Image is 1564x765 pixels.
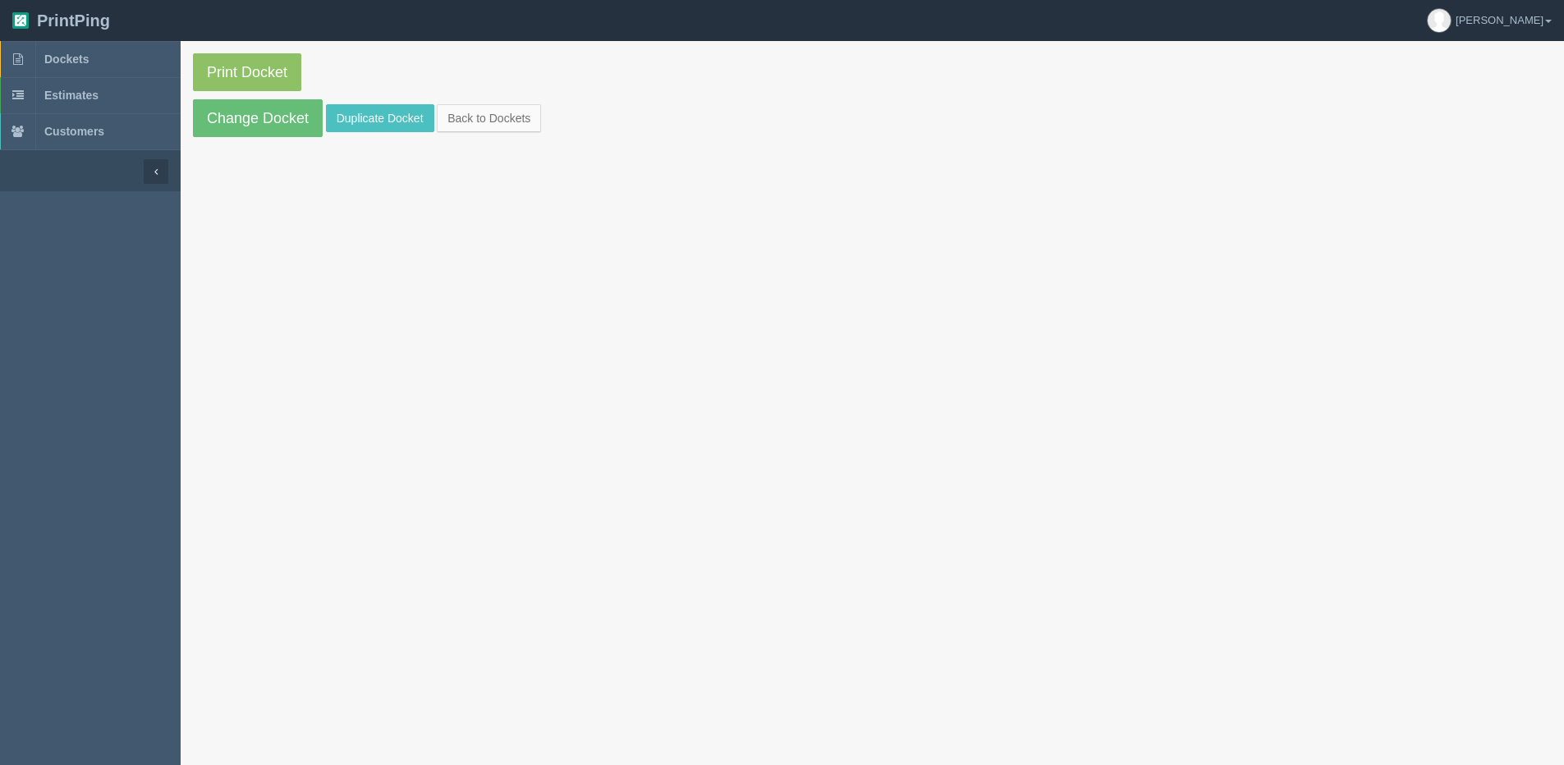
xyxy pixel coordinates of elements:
span: Estimates [44,89,99,102]
span: Customers [44,125,104,138]
a: Print Docket [193,53,301,91]
img: logo-3e63b451c926e2ac314895c53de4908e5d424f24456219fb08d385ab2e579770.png [12,12,29,29]
a: Change Docket [193,99,323,137]
img: avatar_default-7531ab5dedf162e01f1e0bb0964e6a185e93c5c22dfe317fb01d7f8cd2b1632c.jpg [1428,9,1451,32]
a: Duplicate Docket [326,104,434,132]
a: Back to Dockets [437,104,541,132]
span: Dockets [44,53,89,66]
